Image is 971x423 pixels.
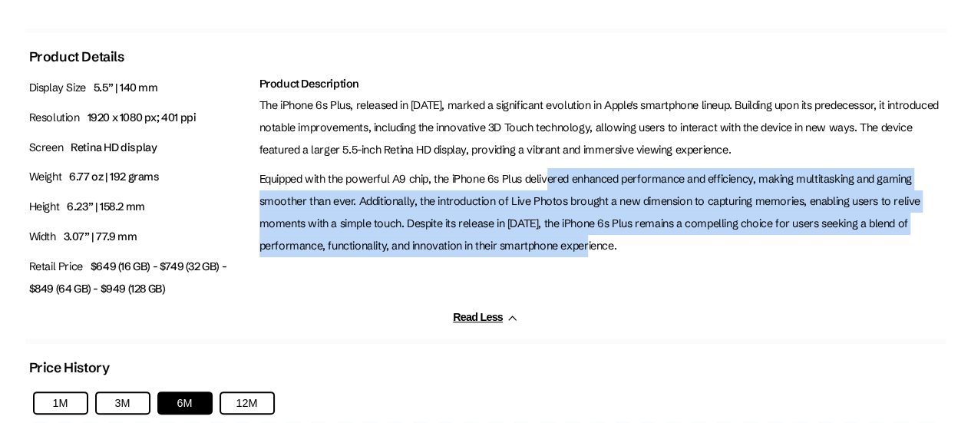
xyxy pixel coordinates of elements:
[29,196,252,218] p: Height
[29,259,227,296] span: $649 (16 GB) - $749 (32 GB) - $849 (64 GB) - $949 (128 GB)
[29,137,252,159] p: Screen
[29,256,252,300] p: Retail Price
[29,166,252,188] p: Weight
[69,170,159,183] span: 6.77 oz | 192 grams
[157,392,213,415] button: 6M
[64,230,137,243] span: 3.07” | 77.9 mm
[88,111,197,124] span: 1920 x 1080 px; 401 ppi
[259,168,943,256] p: Equipped with the powerful A9 chip, the iPhone 6s Plus delivered enhanced performance and efficie...
[29,107,252,129] p: Resolution
[71,140,157,154] span: Retina HD display
[29,359,110,376] h2: Price History
[67,200,145,213] span: 6.23” | 158.2 mm
[29,226,252,248] p: Width
[29,48,124,65] h2: Product Details
[259,77,943,91] h2: Product Description
[33,392,88,415] button: 1M
[29,77,252,99] p: Display Size
[94,81,158,94] span: 5.5” | 140 mm
[220,392,275,415] button: 12M
[259,94,943,160] p: The iPhone 6s Plus, released in [DATE], marked a significant evolution in Apple's smartphone line...
[453,311,518,324] button: Read Less
[95,392,150,415] button: 3M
